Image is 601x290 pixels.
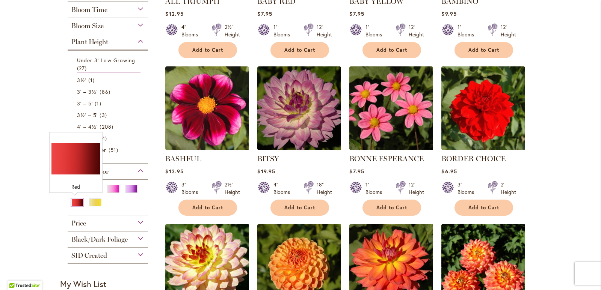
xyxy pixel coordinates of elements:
[317,23,332,38] div: 12" Height
[95,99,103,107] span: 1
[273,23,294,38] div: 1" Blooms
[71,251,107,260] span: SID Created
[257,66,341,150] img: BITSY
[165,168,183,175] span: $12.95
[365,181,387,196] div: 1" Blooms
[273,181,294,196] div: 4" Blooms
[77,56,140,72] a: Under 3' Low Growing 27
[165,66,249,150] img: BASHFUL
[181,23,202,38] div: 4" Blooms
[77,111,140,119] a: 3½' – 5' 3
[71,235,128,243] span: Black/Dark Foliage
[165,144,249,152] a: BASHFUL
[100,111,109,119] span: 3
[77,77,86,84] span: 3½'
[77,99,140,107] a: 3' – 5' 1
[257,168,275,175] span: $19.95
[51,183,100,191] div: Red
[77,111,98,119] span: 3½' – 5'
[77,57,135,64] span: Under 3' Low Growing
[71,6,107,14] span: Bloom Time
[77,123,98,130] span: 4' – 4½'
[77,88,98,95] span: 3' – 3½'
[468,47,499,53] span: Add to Cart
[376,204,407,211] span: Add to Cart
[88,76,97,84] span: 1
[441,168,457,175] span: $6.95
[60,278,106,289] strong: My Wish List
[362,42,421,58] button: Add to Cart
[468,204,499,211] span: Add to Cart
[349,66,433,150] img: BONNE ESPERANCE
[257,144,341,152] a: BITSY
[362,200,421,216] button: Add to Cart
[441,144,525,152] a: BORDER CHOICE
[349,154,424,163] a: BONNE ESPERANCE
[165,10,183,17] span: $12.95
[441,66,525,150] img: BORDER CHOICE
[225,181,240,196] div: 2½' Height
[100,134,109,142] span: 4
[100,88,112,96] span: 86
[77,76,140,84] a: 3½' 1
[178,200,237,216] button: Add to Cart
[77,100,93,107] span: 3' – 5'
[441,154,506,163] a: BORDER CHOICE
[455,200,513,216] button: Add to Cart
[77,134,140,142] a: 4' – 5½' 4
[109,146,120,154] span: 51
[349,10,364,17] span: $7.95
[6,263,27,284] iframe: Launch Accessibility Center
[71,22,104,30] span: Bloom Size
[257,10,272,17] span: $7.95
[192,47,223,53] span: Add to Cart
[317,181,332,196] div: 18" Height
[349,168,364,175] span: $7.95
[165,154,201,163] a: BASHFUL
[376,47,407,53] span: Add to Cart
[409,23,424,38] div: 12" Height
[365,23,387,38] div: 1" Blooms
[77,64,89,72] span: 27
[77,146,140,154] a: 5' and over 51
[284,204,315,211] span: Add to Cart
[501,23,516,38] div: 12" Height
[225,23,240,38] div: 2½' Height
[181,181,202,196] div: 3" Blooms
[77,123,140,131] a: 4' – 4½' 208
[349,144,433,152] a: BONNE ESPERANCE
[455,42,513,58] button: Add to Cart
[270,200,329,216] button: Add to Cart
[71,38,108,46] span: Plant Height
[501,181,516,196] div: 2' Height
[441,10,456,17] span: $9.95
[409,181,424,196] div: 12" Height
[458,23,479,38] div: 1" Blooms
[71,219,86,227] span: Price
[284,47,315,53] span: Add to Cart
[192,204,223,211] span: Add to Cart
[178,42,237,58] button: Add to Cart
[458,181,479,196] div: 3" Blooms
[100,123,115,131] span: 208
[270,42,329,58] button: Add to Cart
[77,88,140,96] a: 3' – 3½' 86
[257,154,279,163] a: BITSY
